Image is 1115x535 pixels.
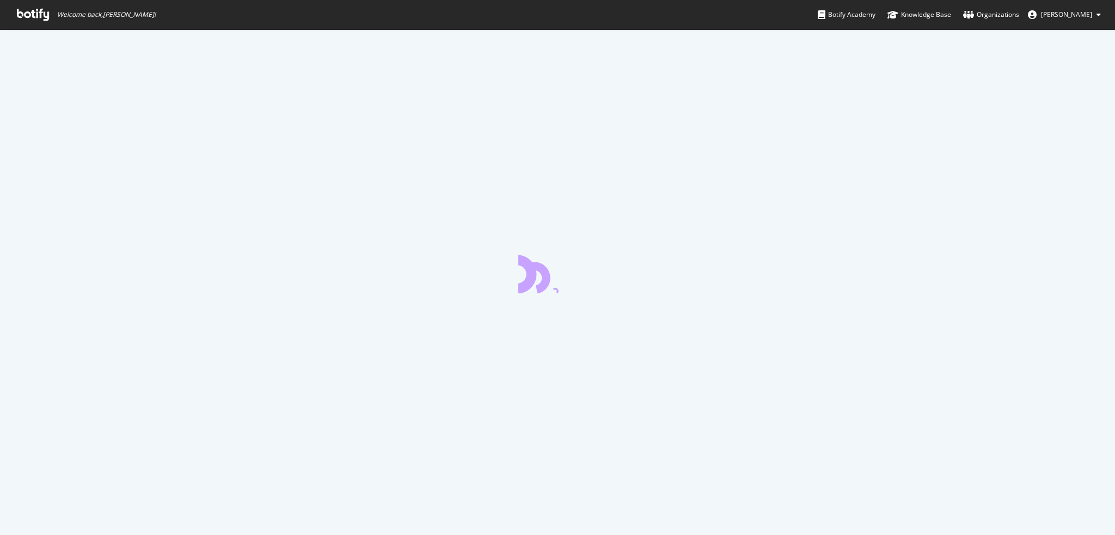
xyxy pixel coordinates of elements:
[887,9,951,20] div: Knowledge Base
[57,10,156,19] span: Welcome back, [PERSON_NAME] !
[1019,6,1110,23] button: [PERSON_NAME]
[1041,10,1092,19] span: Lukas MÄNNL
[963,9,1019,20] div: Organizations
[818,9,875,20] div: Botify Academy
[518,254,597,293] div: animation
